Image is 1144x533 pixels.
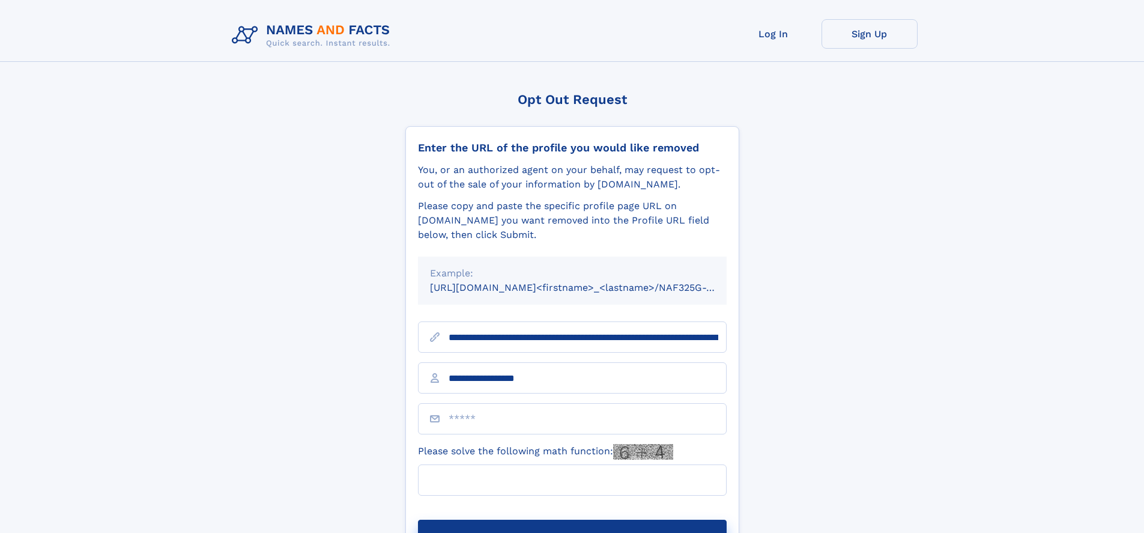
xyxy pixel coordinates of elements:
[418,163,727,192] div: You, or an authorized agent on your behalf, may request to opt-out of the sale of your informatio...
[430,282,749,293] small: [URL][DOMAIN_NAME]<firstname>_<lastname>/NAF325G-xxxxxxxx
[725,19,822,49] a: Log In
[405,92,739,107] div: Opt Out Request
[430,266,715,281] div: Example:
[227,19,400,52] img: Logo Names and Facts
[418,141,727,154] div: Enter the URL of the profile you would like removed
[418,199,727,242] div: Please copy and paste the specific profile page URL on [DOMAIN_NAME] you want removed into the Pr...
[418,444,673,460] label: Please solve the following math function:
[822,19,918,49] a: Sign Up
